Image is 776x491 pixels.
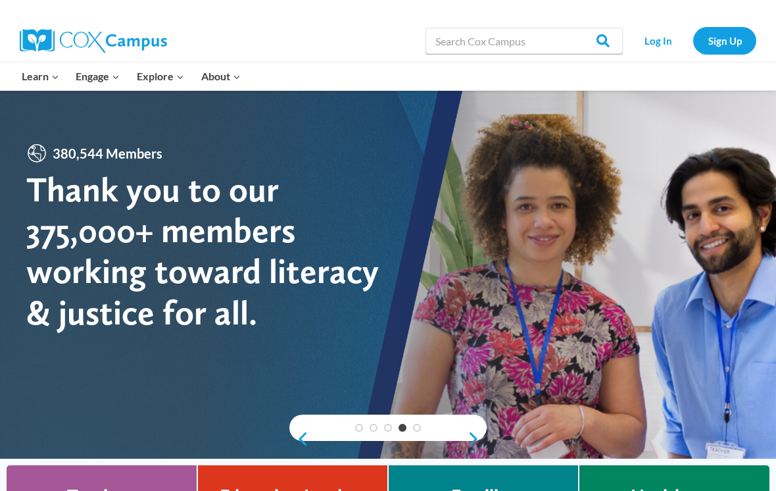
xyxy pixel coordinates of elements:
[128,63,193,90] button: Child menu of Explore
[467,431,487,447] a: next
[384,424,392,432] a: 3
[370,424,377,432] a: 2
[13,63,249,90] nav: Primary Navigation
[413,424,421,432] a: 5
[629,27,756,54] nav: Secondary Navigation
[289,431,309,447] a: previous
[26,169,388,334] div: Thank you to our 375,000+ members working toward literacy & justice for all.
[425,28,623,54] input: Search Cox Campus
[399,424,406,432] a: 4
[693,27,756,54] a: Sign Up
[47,143,168,164] span: 380,544 Members
[193,63,249,90] button: Child menu of About
[289,426,487,452] div: content slider buttons
[355,424,363,432] a: 1
[20,29,167,53] img: Cox Campus
[13,63,68,90] button: Child menu of Learn
[629,27,687,54] a: Log In
[68,63,129,90] button: Child menu of Engage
